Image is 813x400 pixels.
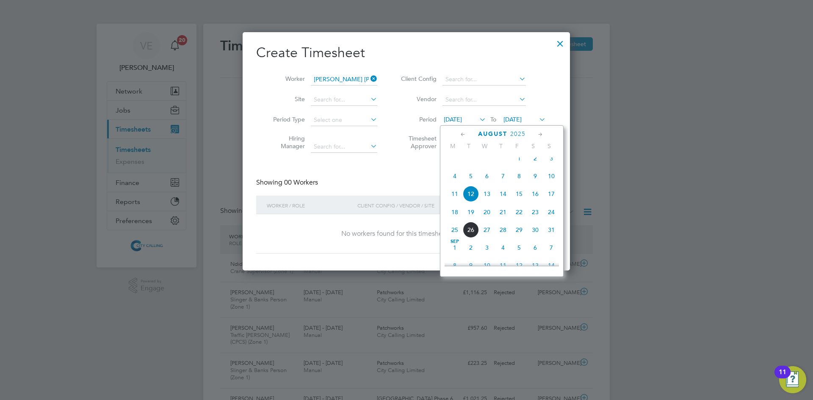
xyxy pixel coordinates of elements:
[442,94,526,106] input: Search for...
[543,204,559,220] span: 24
[463,240,479,256] span: 2
[398,116,437,123] label: Period
[511,240,527,256] span: 5
[527,204,543,220] span: 23
[511,204,527,220] span: 22
[463,168,479,184] span: 5
[543,240,559,256] span: 7
[495,186,511,202] span: 14
[479,240,495,256] span: 3
[479,186,495,202] span: 13
[311,114,377,126] input: Select one
[527,240,543,256] span: 6
[495,204,511,220] span: 21
[493,142,509,150] span: T
[525,142,541,150] span: S
[447,204,463,220] span: 18
[527,222,543,238] span: 30
[527,186,543,202] span: 16
[461,142,477,150] span: T
[479,168,495,184] span: 6
[444,116,462,123] span: [DATE]
[256,178,320,187] div: Showing
[543,257,559,273] span: 14
[543,168,559,184] span: 10
[495,257,511,273] span: 11
[447,222,463,238] span: 25
[527,257,543,273] span: 13
[447,168,463,184] span: 4
[543,222,559,238] span: 31
[479,222,495,238] span: 27
[447,240,463,256] span: 1
[284,178,318,187] span: 00 Workers
[355,196,491,215] div: Client Config / Vendor / Site
[511,150,527,166] span: 1
[495,168,511,184] span: 7
[267,135,305,150] label: Hiring Manager
[447,240,463,244] span: Sep
[311,141,377,153] input: Search for...
[511,168,527,184] span: 8
[311,74,377,86] input: Search for...
[463,257,479,273] span: 9
[398,75,437,83] label: Client Config
[463,186,479,202] span: 12
[267,95,305,103] label: Site
[541,142,557,150] span: S
[527,150,543,166] span: 2
[543,186,559,202] span: 17
[509,142,525,150] span: F
[256,44,556,62] h2: Create Timesheet
[527,168,543,184] span: 9
[398,95,437,103] label: Vendor
[495,222,511,238] span: 28
[495,240,511,256] span: 4
[265,196,355,215] div: Worker / Role
[511,257,527,273] span: 12
[463,204,479,220] span: 19
[267,75,305,83] label: Worker
[511,222,527,238] span: 29
[479,257,495,273] span: 10
[463,222,479,238] span: 26
[265,229,548,238] div: No workers found for this timesheet period.
[478,130,507,138] span: August
[267,116,305,123] label: Period Type
[510,130,525,138] span: 2025
[503,116,522,123] span: [DATE]
[442,74,526,86] input: Search for...
[779,372,786,383] div: 11
[447,186,463,202] span: 11
[479,204,495,220] span: 20
[398,135,437,150] label: Timesheet Approver
[511,186,527,202] span: 15
[543,150,559,166] span: 3
[477,142,493,150] span: W
[311,94,377,106] input: Search for...
[779,366,806,393] button: Open Resource Center, 11 new notifications
[445,142,461,150] span: M
[447,257,463,273] span: 8
[488,114,499,125] span: To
